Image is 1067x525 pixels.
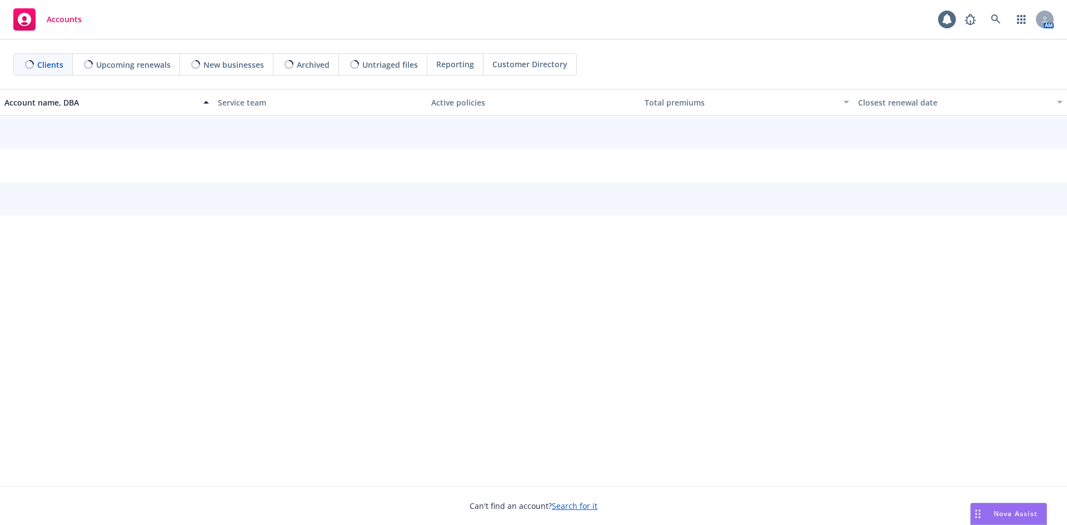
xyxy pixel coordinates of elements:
button: Closest renewal date [854,89,1067,116]
a: Accounts [9,4,86,35]
div: Account name, DBA [4,97,197,108]
span: Clients [37,59,63,71]
span: Upcoming renewals [96,59,171,71]
a: Search for it [552,501,597,511]
button: Nova Assist [970,503,1047,525]
span: Archived [297,59,330,71]
a: Switch app [1010,8,1033,31]
a: Search [985,8,1007,31]
a: Report a Bug [959,8,981,31]
div: Drag to move [971,503,985,524]
span: Reporting [436,58,474,70]
span: New businesses [203,59,264,71]
span: Accounts [47,15,82,24]
span: Can't find an account? [470,500,597,512]
span: Nova Assist [994,509,1038,518]
span: Customer Directory [492,58,567,70]
span: Untriaged files [362,59,418,71]
div: Total premiums [645,97,837,108]
div: Closest renewal date [858,97,1050,108]
button: Active policies [427,89,640,116]
div: Active policies [431,97,636,108]
div: Service team [218,97,422,108]
button: Service team [213,89,427,116]
button: Total premiums [640,89,854,116]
